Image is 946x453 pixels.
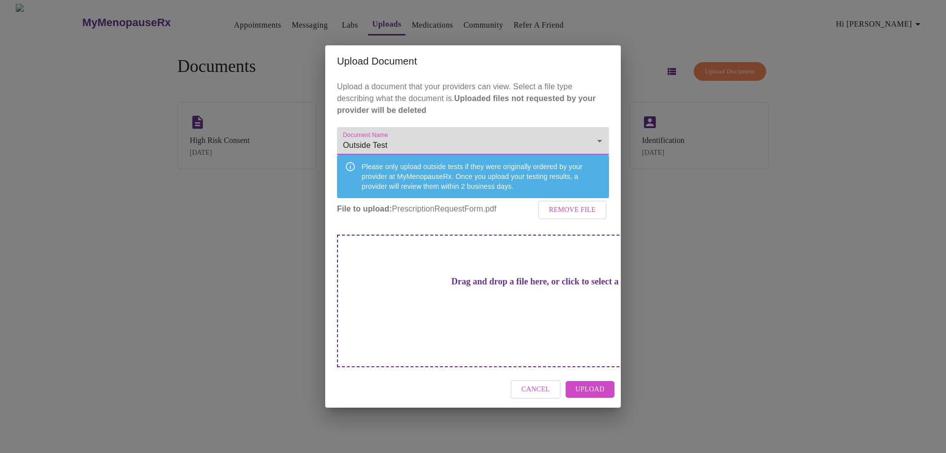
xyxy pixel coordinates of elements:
[538,201,607,220] button: Remove File
[521,383,550,396] span: Cancel
[362,158,601,195] div: Please only upload outside tests if they were originally ordered by your provider at MyMenopauseR...
[337,203,609,215] p: PrescriptionRequestForm.pdf
[337,127,609,155] div: Outside Test
[337,81,609,116] p: Upload a document that your providers can view. Select a file type describing what the document is.
[337,53,609,69] h2: Upload Document
[337,94,596,114] strong: Uploaded files not requested by your provider will be deleted
[566,381,614,398] button: Upload
[575,383,605,396] span: Upload
[549,204,596,216] span: Remove File
[510,380,561,399] button: Cancel
[337,205,392,213] strong: File to upload:
[406,277,678,287] h3: Drag and drop a file here, or click to select a file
